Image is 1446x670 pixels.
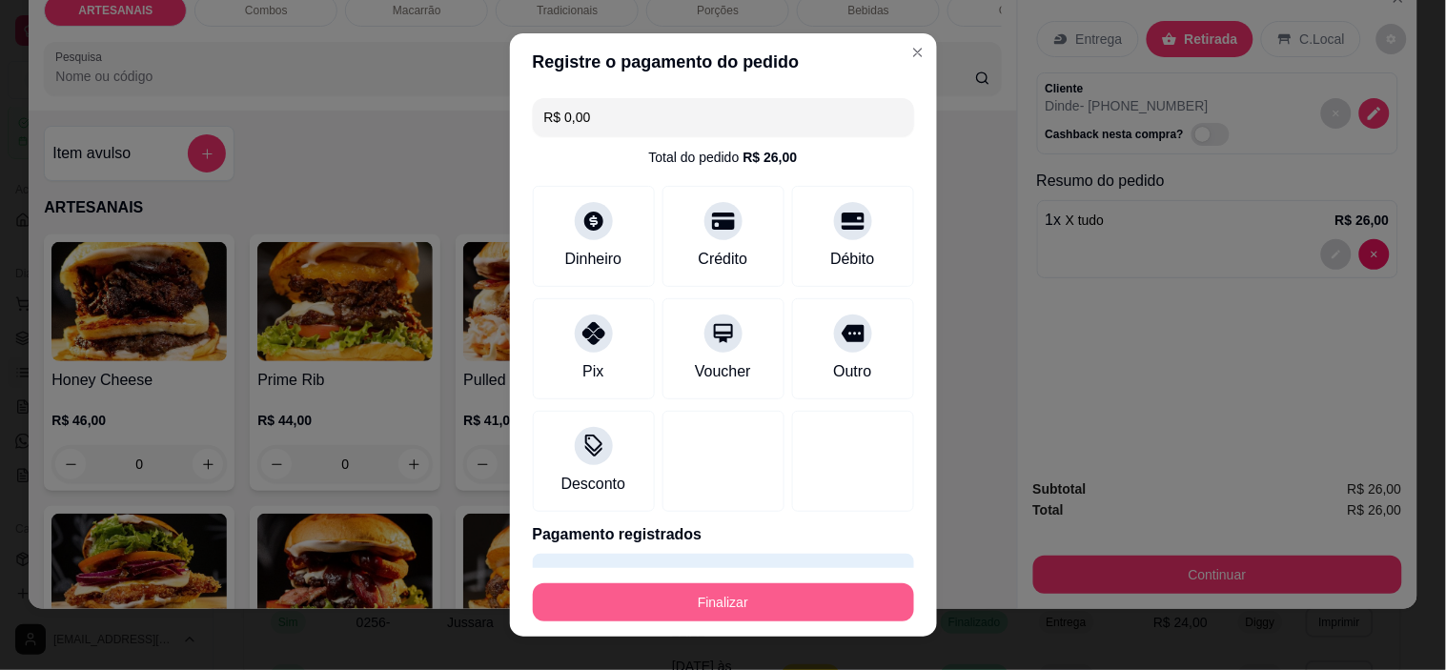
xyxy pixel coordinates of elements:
div: Pix [582,360,603,383]
button: Finalizar [533,583,914,621]
header: Registre o pagamento do pedido [510,33,937,91]
div: R$ 26,00 [743,148,798,167]
div: Débito [830,248,874,271]
button: Close [903,37,933,68]
div: Outro [833,360,871,383]
div: Total do pedido [649,148,798,167]
input: Ex.: hambúrguer de cordeiro [544,98,903,136]
div: Crédito [699,248,748,271]
p: Pagamento registrados [533,523,914,546]
div: Voucher [695,360,751,383]
div: Dinheiro [565,248,622,271]
div: Desconto [561,473,626,496]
